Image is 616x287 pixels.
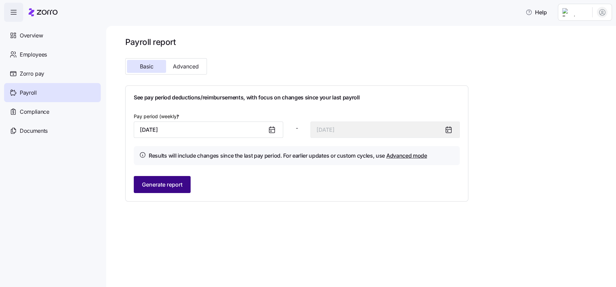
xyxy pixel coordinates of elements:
a: Documents [4,121,101,140]
span: Payroll [20,89,37,97]
input: End date [310,122,460,138]
span: Zorro pay [20,69,44,78]
input: Start date [134,122,283,138]
button: Help [520,5,552,19]
a: Compliance [4,102,101,121]
span: Advanced [173,64,199,69]
label: Pay period (weekly) [134,113,181,120]
span: Generate report [142,180,182,189]
a: Zorro pay [4,64,101,83]
span: Compliance [20,108,49,116]
span: Overview [20,31,43,40]
a: Employees [4,45,101,64]
h4: Results will include changes since the last pay period. For earlier updates or custom cycles, use [149,152,427,160]
h1: Payroll report [125,37,468,47]
h1: See pay period deductions/reimbursements, with focus on changes since your last payroll [134,94,460,101]
a: Payroll [4,83,101,102]
img: Employer logo [562,8,587,16]
span: Employees [20,50,47,59]
span: - [296,124,298,132]
a: Advanced mode [386,152,427,159]
a: Overview [4,26,101,45]
span: Basic [140,64,153,69]
button: Generate report [134,176,191,193]
span: Help [525,8,547,16]
span: Documents [20,127,48,135]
